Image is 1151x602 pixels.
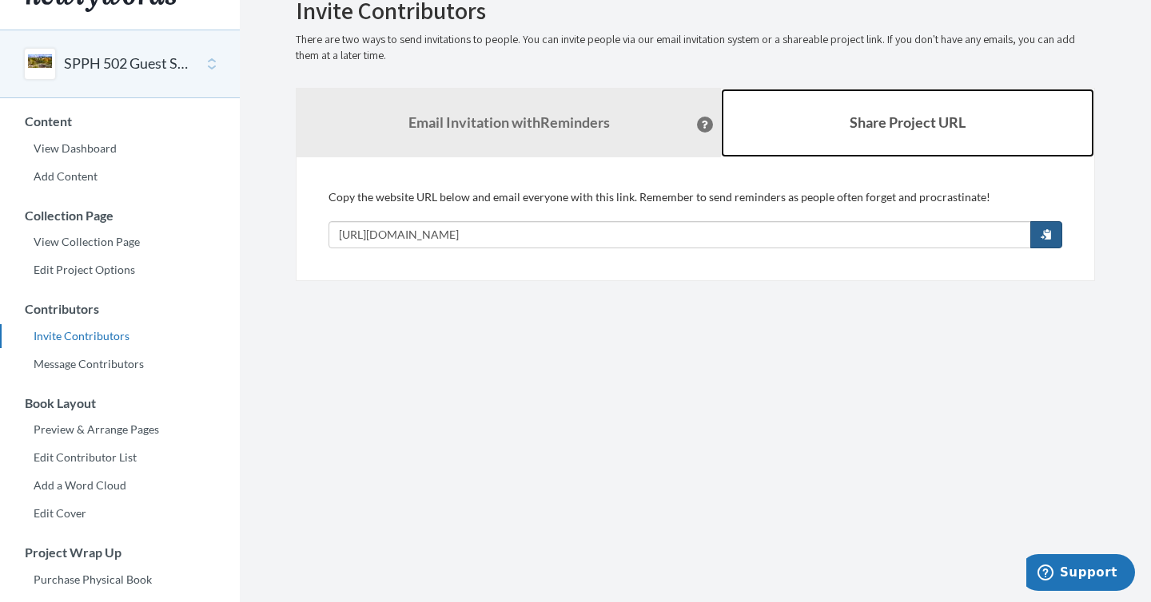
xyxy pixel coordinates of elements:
[329,189,1062,248] div: Copy the website URL below and email everyone with this link. Remember to send reminders as peopl...
[408,113,610,131] strong: Email Invitation with Reminders
[1,302,240,316] h3: Contributors
[1,396,240,410] h3: Book Layout
[1,114,240,129] h3: Content
[296,32,1095,64] p: There are two ways to send invitations to people. You can invite people via our email invitation ...
[1,208,240,223] h3: Collection Page
[1026,554,1135,594] iframe: Opens a widget where you can chat to one of our agents
[850,113,966,131] b: Share Project URL
[64,53,193,74] button: SPPH 502 Guest Speakers
[1,545,240,560] h3: Project Wrap Up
